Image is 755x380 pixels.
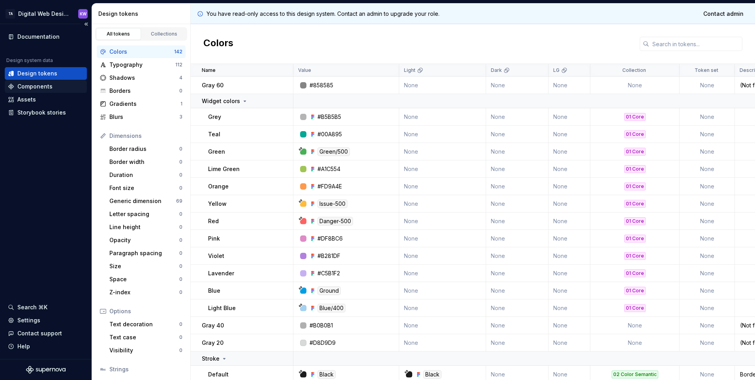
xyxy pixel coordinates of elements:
[2,5,90,22] button: TADigital Web DesignKW
[548,334,590,352] td: None
[109,197,176,205] div: Generic dimension
[486,265,548,282] td: None
[698,7,749,21] a: Contact admin
[486,317,548,334] td: None
[317,235,343,243] div: #DF8BC6
[179,159,182,165] div: 0
[399,282,486,299] td: None
[624,304,646,312] div: 01 Core
[486,334,548,352] td: None
[695,67,718,73] p: Token set
[17,109,66,117] div: Storybook stories
[180,101,182,107] div: 1
[179,114,182,120] div: 3
[317,130,342,138] div: #00A895
[202,355,220,363] p: Stroke
[486,213,548,230] td: None
[179,289,182,295] div: 0
[624,165,646,173] div: 01 Core
[317,182,342,190] div: #FD9A4E
[80,11,86,17] div: KW
[179,334,182,340] div: 0
[680,299,735,317] td: None
[590,77,680,94] td: None
[317,252,340,260] div: #B281DF
[5,327,87,340] button: Contact support
[202,322,224,329] p: Gray 40
[109,74,179,82] div: Shadows
[310,322,333,329] div: #B0B0B1
[548,230,590,247] td: None
[208,269,234,277] p: Lavender
[590,317,680,334] td: None
[548,126,590,143] td: None
[486,108,548,126] td: None
[109,132,182,140] div: Dimensions
[624,252,646,260] div: 01 Core
[404,67,415,73] p: Light
[399,213,486,230] td: None
[548,108,590,126] td: None
[317,269,340,277] div: #C5B1F2
[423,370,441,379] div: Black
[680,317,735,334] td: None
[612,371,658,378] div: 02 Color Semantic
[97,111,186,123] a: Blurs3
[548,143,590,160] td: None
[202,339,223,347] p: Gray 20
[680,230,735,247] td: None
[317,370,336,379] div: Black
[624,269,646,277] div: 01 Core
[109,113,179,121] div: Blurs
[317,165,340,173] div: #A1C554
[106,286,186,299] a: Z-index0
[109,307,182,315] div: Options
[5,314,87,327] a: Settings
[208,200,227,208] p: Yellow
[106,143,186,155] a: Border radius0
[17,329,62,337] div: Contact support
[109,249,179,257] div: Paragraph spacing
[106,318,186,331] a: Text decoration0
[179,263,182,269] div: 0
[109,87,179,95] div: Borders
[145,31,184,37] div: Collections
[97,98,186,110] a: Gradients1
[106,182,186,194] a: Font size0
[208,252,224,260] p: Violet
[680,265,735,282] td: None
[399,77,486,94] td: None
[399,126,486,143] td: None
[176,198,182,204] div: 69
[179,237,182,243] div: 0
[97,58,186,71] a: Typography112
[5,80,87,93] a: Components
[399,108,486,126] td: None
[17,342,30,350] div: Help
[109,210,179,218] div: Letter spacing
[203,37,233,51] h2: Colors
[179,276,182,282] div: 0
[106,344,186,357] a: Visibility0
[624,182,646,190] div: 01 Core
[548,265,590,282] td: None
[486,143,548,160] td: None
[179,88,182,94] div: 0
[179,347,182,354] div: 0
[548,247,590,265] td: None
[317,199,347,208] div: Issue-500
[5,67,87,80] a: Design tokens
[109,145,179,153] div: Border radius
[179,321,182,327] div: 0
[106,260,186,273] a: Size0
[680,195,735,213] td: None
[109,48,174,56] div: Colors
[208,287,220,295] p: Blue
[109,158,179,166] div: Border width
[17,70,57,77] div: Design tokens
[106,221,186,233] a: Line height0
[207,10,439,18] p: You have read-only access to this design system. Contact an admin to upgrade your role.
[624,113,646,121] div: 01 Core
[548,77,590,94] td: None
[106,169,186,181] a: Duration0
